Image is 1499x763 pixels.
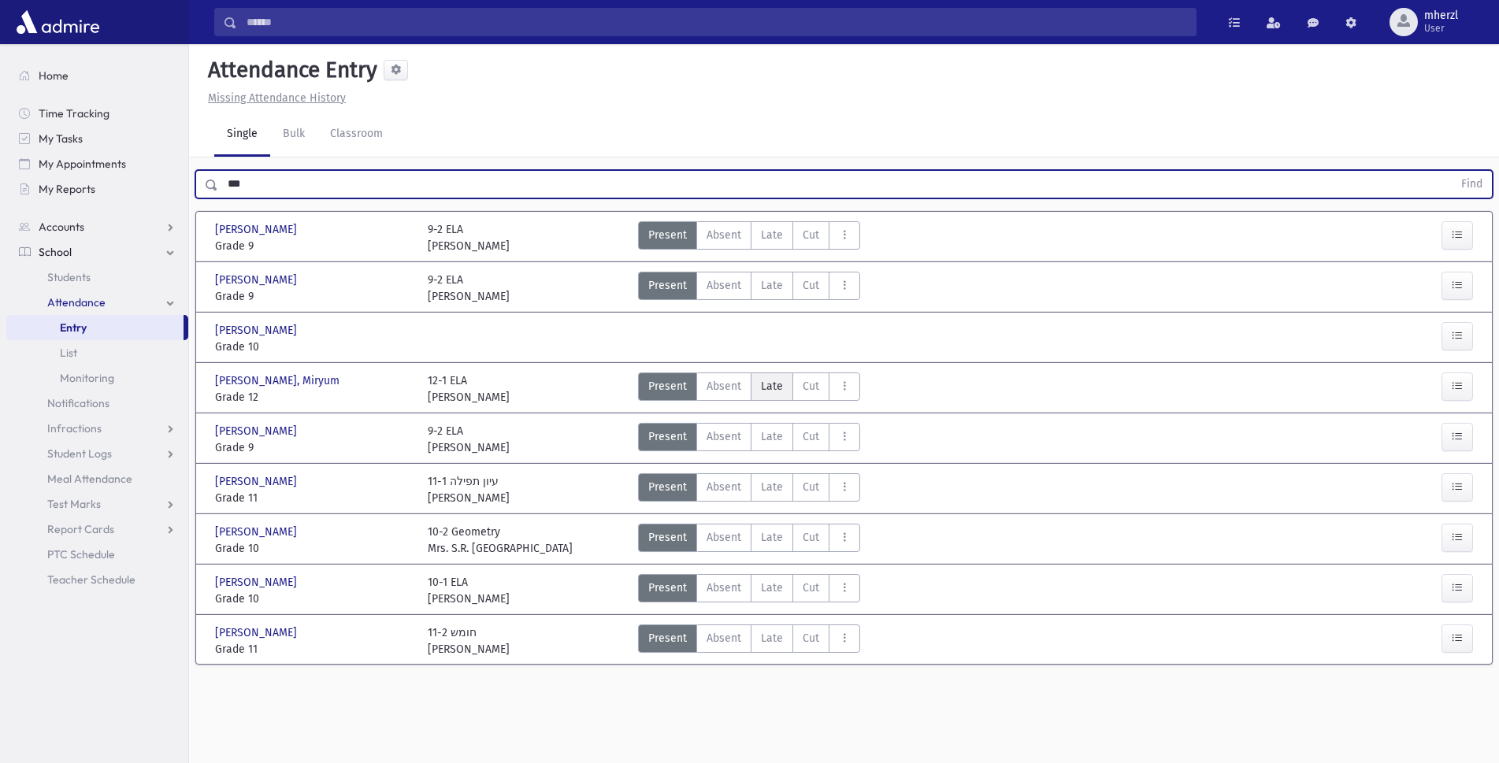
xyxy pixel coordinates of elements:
span: [PERSON_NAME] [215,473,300,490]
span: Absent [707,580,741,596]
span: Absent [707,479,741,495]
span: Cut [803,479,819,495]
div: AttTypes [638,372,860,406]
span: Meal Attendance [47,472,132,486]
span: Infractions [47,421,102,435]
span: Present [648,378,687,394]
div: 10-1 ELA [PERSON_NAME] [428,574,510,607]
span: Test Marks [47,497,101,511]
span: Students [47,270,91,284]
span: Present [648,529,687,546]
span: Entry [60,320,87,335]
div: 12-1 ELA [PERSON_NAME] [428,372,510,406]
span: My Reports [39,182,95,196]
img: AdmirePro [13,6,103,38]
a: Student Logs [6,441,188,466]
span: Grade 9 [215,288,412,305]
div: AttTypes [638,473,860,506]
span: Present [648,277,687,294]
a: PTC Schedule [6,542,188,567]
span: School [39,245,72,259]
span: Absent [707,277,741,294]
a: Bulk [270,113,317,157]
span: [PERSON_NAME] [215,423,300,439]
span: Present [648,479,687,495]
span: Cut [803,630,819,646]
a: My Tasks [6,126,188,151]
span: Grade 9 [215,238,412,254]
div: AttTypes [638,272,860,305]
span: Present [648,428,687,445]
span: Present [648,227,687,243]
span: Cut [803,227,819,243]
span: List [60,346,77,360]
div: 10-2 Geometry Mrs. S.R. [GEOGRAPHIC_DATA] [428,524,573,557]
span: mherzl [1424,9,1458,22]
span: Cut [803,378,819,394]
span: Cut [803,277,819,294]
span: Home [39,69,69,83]
span: Late [761,529,783,546]
div: 9-2 ELA [PERSON_NAME] [428,221,510,254]
span: Absent [707,378,741,394]
a: Single [214,113,270,157]
span: Grade 11 [215,641,412,657]
span: Absent [707,227,741,243]
span: [PERSON_NAME] [215,221,300,238]
a: Students [6,265,188,290]
span: Student Logs [47,446,112,461]
span: User [1424,22,1458,35]
a: Notifications [6,391,188,416]
span: Grade 12 [215,389,412,406]
span: Late [761,630,783,646]
a: Test Marks [6,491,188,517]
span: [PERSON_NAME] [215,524,300,540]
div: AttTypes [638,423,860,456]
span: Cut [803,529,819,546]
span: My Tasks [39,131,83,146]
a: Meal Attendance [6,466,188,491]
span: Grade 10 [215,591,412,607]
span: Notifications [47,396,109,410]
a: List [6,340,188,365]
span: [PERSON_NAME] [215,574,300,591]
span: Grade 10 [215,339,412,355]
a: Infractions [6,416,188,441]
span: Teacher Schedule [47,572,135,587]
div: AttTypes [638,574,860,607]
h5: Attendance Entry [202,57,377,83]
span: [PERSON_NAME] [215,272,300,288]
a: My Appointments [6,151,188,176]
a: Home [6,63,188,88]
span: Cut [803,428,819,445]
span: Late [761,277,783,294]
div: AttTypes [638,221,860,254]
span: Grade 10 [215,540,412,557]
a: Entry [6,315,184,340]
a: Report Cards [6,517,188,542]
a: Monitoring [6,365,188,391]
a: Teacher Schedule [6,567,188,592]
span: Late [761,227,783,243]
span: Grade 9 [215,439,412,456]
div: 9-2 ELA [PERSON_NAME] [428,423,510,456]
span: Report Cards [47,522,114,536]
div: AttTypes [638,624,860,657]
span: Monitoring [60,371,114,385]
span: Attendance [47,295,106,309]
span: Late [761,580,783,596]
div: 9-2 ELA [PERSON_NAME] [428,272,510,305]
div: 11-1 עיון תפילה [PERSON_NAME] [428,473,510,506]
span: Grade 11 [215,490,412,506]
span: Time Tracking [39,106,109,120]
span: Cut [803,580,819,596]
span: [PERSON_NAME], Miryum [215,372,343,389]
span: Absent [707,529,741,546]
span: My Appointments [39,157,126,171]
a: Classroom [317,113,395,157]
span: Present [648,580,687,596]
a: Accounts [6,214,188,239]
span: Late [761,378,783,394]
span: PTC Schedule [47,547,115,561]
a: Attendance [6,290,188,315]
